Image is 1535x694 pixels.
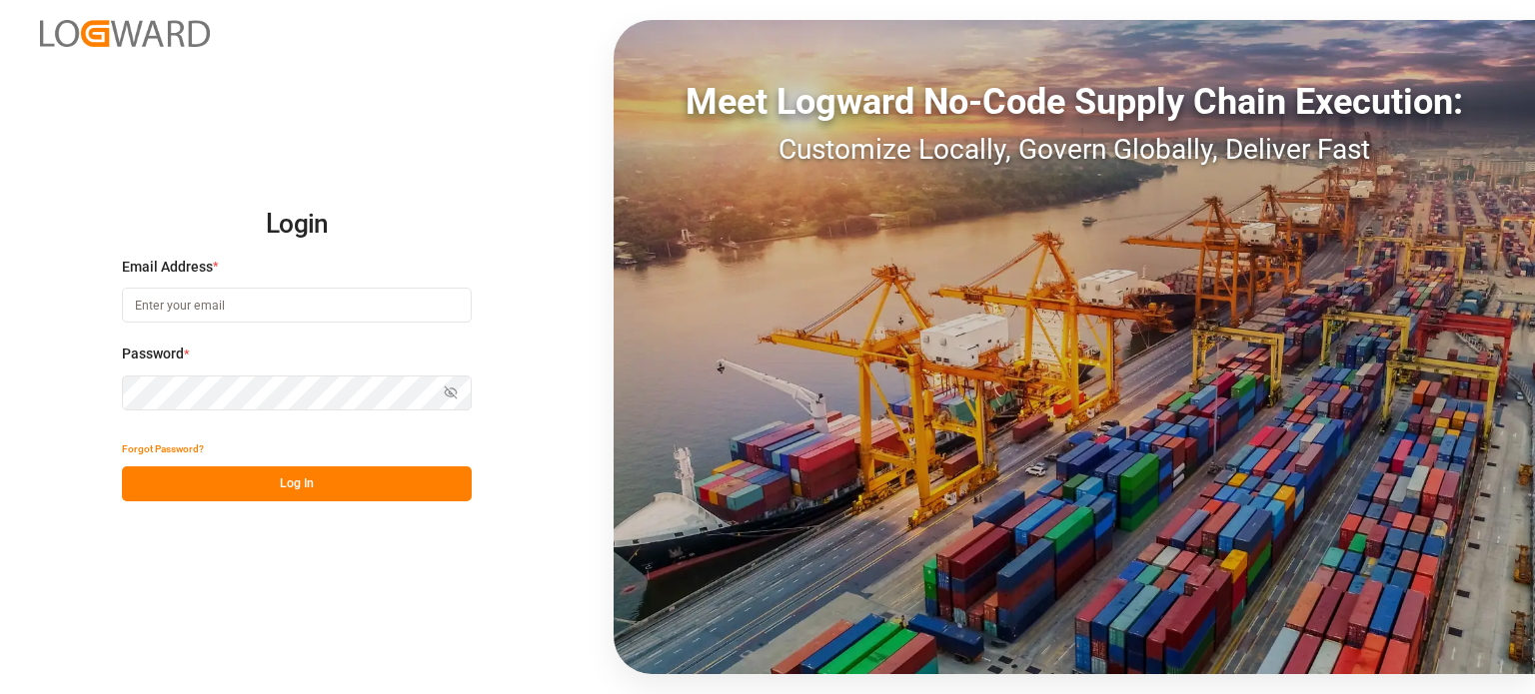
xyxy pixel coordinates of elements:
[122,193,472,257] h2: Login
[122,288,472,323] input: Enter your email
[614,129,1535,171] div: Customize Locally, Govern Globally, Deliver Fast
[122,466,472,501] button: Log In
[40,20,210,47] img: Logward_new_orange.png
[122,257,213,278] span: Email Address
[614,75,1535,129] div: Meet Logward No-Code Supply Chain Execution:
[122,344,184,364] span: Password
[122,431,204,466] button: Forgot Password?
